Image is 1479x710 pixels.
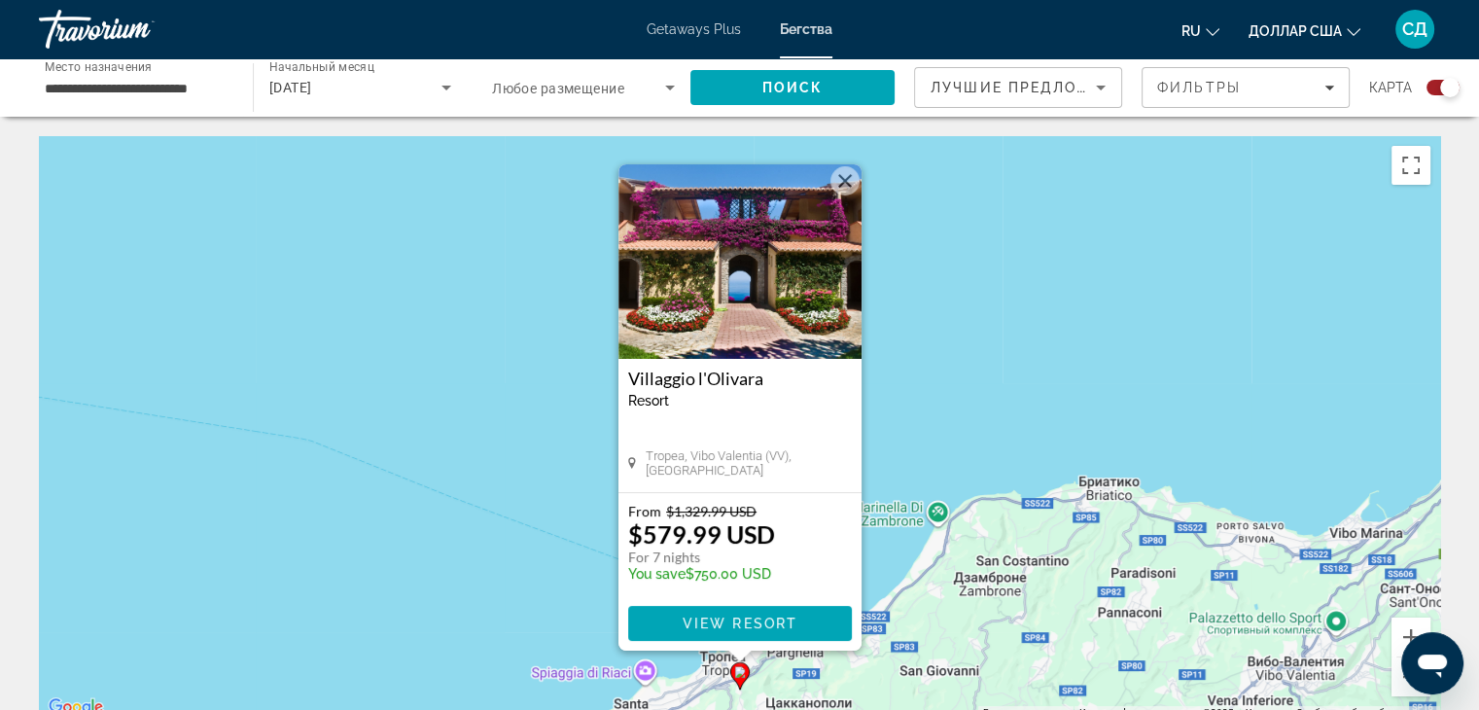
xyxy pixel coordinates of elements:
font: Любое размещение [492,81,624,96]
mat-select: Сортировать по [931,76,1106,99]
iframe: Кнопка запуска окна обмена сообщениями [1401,632,1463,694]
span: View Resort [682,616,796,631]
button: Изменить валюту [1249,17,1360,45]
button: Увеличить [1391,618,1430,657]
button: Поиск [690,70,895,105]
button: Уменьшить [1391,657,1430,696]
font: Фильтры [1157,80,1241,95]
span: Tropea, Vibo Valentia (VV), [GEOGRAPHIC_DATA] [645,448,851,478]
span: Resort [628,393,669,408]
a: Бегства [780,21,832,37]
font: СД [1402,18,1427,39]
span: $1,329.99 USD [666,503,757,519]
a: Getaways Plus [647,21,741,37]
a: Villaggio l'Olivara [628,369,852,388]
img: Villaggio l'Olivara [618,164,862,359]
font: Карта [1369,80,1412,95]
button: Фильтры [1142,67,1350,108]
font: доллар США [1249,23,1342,39]
font: Начальный месяц [269,60,374,74]
font: Поиск [762,80,824,95]
font: Место назначения [45,59,152,73]
button: Закрыть [830,166,860,195]
font: ru [1181,23,1201,39]
span: From [628,503,661,519]
span: You save [628,566,686,582]
span: [DATE] [269,80,312,95]
button: Включить полноэкранный режим [1391,146,1430,185]
input: Выберите пункт назначения [45,77,228,100]
button: Меню пользователя [1390,9,1440,50]
a: Травориум [39,4,233,54]
button: Изменить язык [1181,17,1219,45]
font: Лучшие предложения [931,80,1138,95]
p: $750.00 USD [628,566,775,582]
button: View Resort [628,606,852,641]
p: For 7 nights [628,549,775,566]
p: $579.99 USD [628,519,775,549]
